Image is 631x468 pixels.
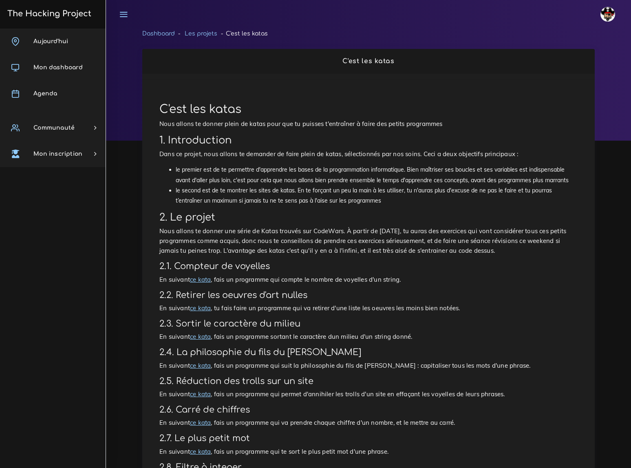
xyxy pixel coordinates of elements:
[190,390,211,398] a: ce kata
[159,275,578,285] p: En suivant , fais un programme qui compte le nombre de voyelles d'un string.
[159,303,578,313] p: En suivant , tu fais faire un programme qui va retirer d'une liste les oeuvres les moins bien not...
[159,119,578,129] p: Nous allons te donner plein de katas pour que tu puisses t'entraîner à faire des petits programmes
[159,389,578,399] p: En suivant , fais un programme qui permet d'annihiler les trolls d'un site en effaçant les voyell...
[159,319,578,329] h3: 2.3. Sortir le caractère du milieu
[159,347,578,358] h3: 2.4. La philosophie du fils du [PERSON_NAME]
[159,290,578,300] h3: 2.2. Retirer les oeuvres d'art nulles
[176,165,578,185] li: le premier est de te permettre d'apprendre les bases de la programmation informatique. Bien maîtr...
[33,151,82,157] span: Mon inscription
[159,149,578,159] p: Dans ce projet, nous allons te demander de faire plein de katas, sélectionnés par nos soins. Ceci...
[159,261,578,272] h3: 2.1. Compteur de voyelles
[159,103,578,117] h1: C'est les katas
[33,64,83,71] span: Mon dashboard
[33,125,75,131] span: Communauté
[159,418,578,428] p: En suivant , fais un programme qui va prendre chaque chiffre d'un nombre, et le mettre au carré.
[159,332,578,342] p: En suivant , fais un programme sortant le caractère dun milieu d'un string donné.
[159,433,578,444] h3: 2.7. Le plus petit mot
[159,447,578,457] p: En suivant , fais un programme qui te sort le plus petit mot d'une phrase.
[190,304,211,312] a: ce kata
[190,448,211,455] a: ce kata
[185,31,217,37] a: Les projets
[190,333,211,340] a: ce kata
[600,7,615,22] img: avatar
[151,57,586,65] h2: C'est les katas
[33,91,57,97] span: Agenda
[190,276,211,283] a: ce kata
[190,419,211,426] a: ce kata
[159,212,578,223] h2: 2. Le projet
[159,135,578,146] h2: 1. Introduction
[217,29,267,39] li: C'est les katas
[176,185,578,206] li: le second est de te montrer les sites de katas. En te forçant un peu la main à les utiliser, tu n...
[159,405,578,415] h3: 2.6. Carré de chiffres
[142,31,175,37] a: Dashboard
[159,376,578,386] h3: 2.5. Réduction des trolls sur un site
[190,362,211,369] a: ce kata
[159,226,578,256] p: Nous allons te donner une série de Katas trouvés sur CodeWars. À partir de [DATE], tu auras des e...
[5,9,91,18] h3: The Hacking Project
[159,361,578,371] p: En suivant , fais un programme qui suit la philosophie du fils de [PERSON_NAME] : capitaliser tou...
[33,38,68,44] span: Aujourd'hui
